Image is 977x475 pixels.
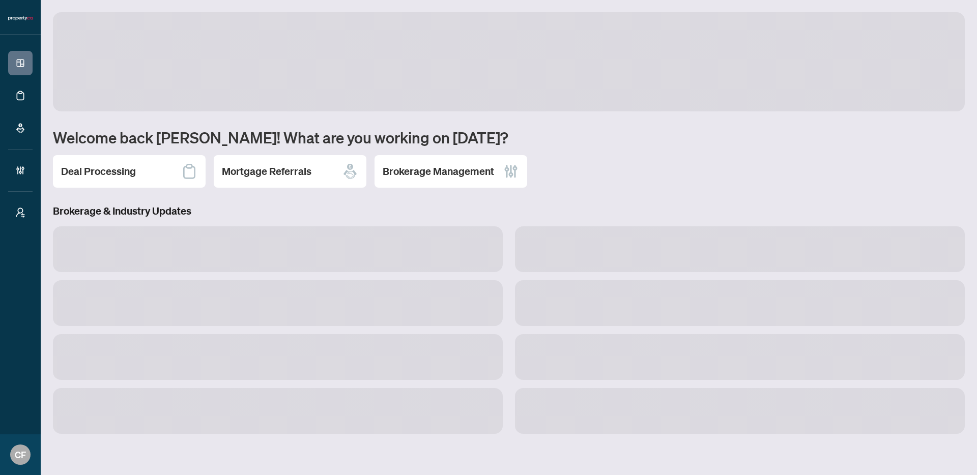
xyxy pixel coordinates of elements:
[15,448,26,462] span: CF
[15,207,25,218] span: user-switch
[53,128,965,147] h1: Welcome back [PERSON_NAME]! What are you working on [DATE]?
[8,15,33,21] img: logo
[383,164,494,179] h2: Brokerage Management
[222,164,311,179] h2: Mortgage Referrals
[61,164,136,179] h2: Deal Processing
[53,204,965,218] h3: Brokerage & Industry Updates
